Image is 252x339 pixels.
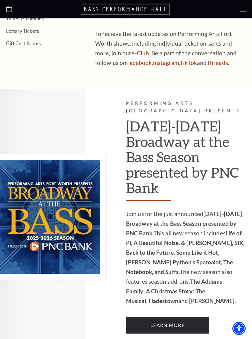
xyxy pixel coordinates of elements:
[189,297,234,304] strong: [PERSON_NAME]
[180,59,197,66] a: TikTok - open in a new tab
[126,230,244,275] strong: Life of Pi, A Beautiful Noise, & [PERSON_NAME], SIX, Back to the Future, Some Like it Hot, [PERSO...
[126,59,152,66] a: Facebook - open in a new tab
[126,209,246,306] p: Join us for the just announced This all new season includes The new season also features season a...
[126,288,205,304] strong: A Christmas Story: The Musical
[81,3,171,15] a: Open this option
[126,100,246,115] p: Performing Arts [GEOGRAPHIC_DATA] Presents
[153,59,179,66] a: Instagram - open in a new tab
[6,15,44,21] a: Ticket Guidelines
[207,59,228,66] a: Threads - open in a new tab
[6,6,12,13] a: Open this option
[6,40,41,46] a: Gift Certificates
[126,317,209,334] a: Learn More 2025-2026 Broadway at the Bass Season presented by PNC Bank
[131,50,149,56] a: e-Club
[126,118,246,201] h2: [DATE]-[DATE] Broadway at the Bass Season presented by PNC Bank
[232,322,246,335] div: Accessibility Menu
[95,29,246,68] p: To receive the latest updates on Performing Arts Fort Worth shows, including individual ticket on...
[6,28,39,34] a: Lottery Tickets
[126,210,242,237] strong: [DATE]-[DATE] Broadway at the Bass Season presented by PNC Bank.
[149,297,178,304] strong: Hadestown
